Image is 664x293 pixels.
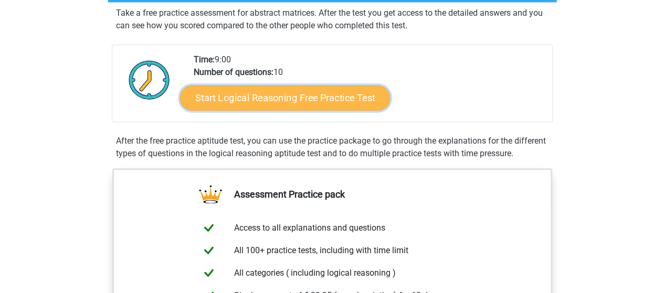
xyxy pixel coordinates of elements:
p: Take a free practice assessment for abstract matrices. After the test you get access to the detai... [116,7,549,32]
img: Clock [123,53,176,106]
div: After the free practice aptitude test, you can use the practice package to go through the explana... [112,135,553,160]
a: Start Logical Reasoning Free Practice Test [180,85,390,110]
div: 9:00 10 [186,53,552,122]
b: Time: [194,55,215,64]
b: Number of questions: [194,67,273,77]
